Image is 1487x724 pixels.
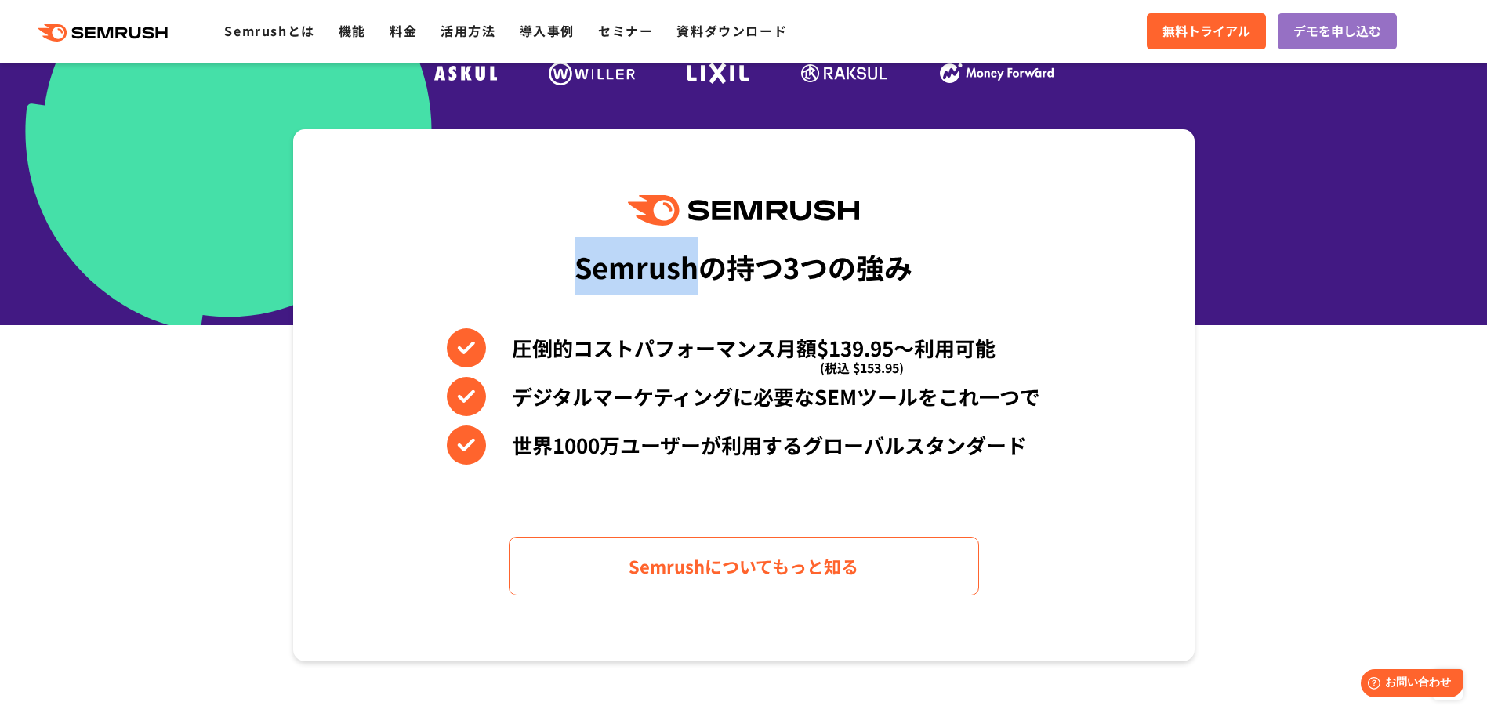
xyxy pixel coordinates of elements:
span: Semrushについてもっと知る [629,552,858,580]
a: Semrushについてもっと知る [509,537,979,595]
li: デジタルマーケティングに必要なSEMツールをこれ一つで [447,377,1040,416]
a: 機能 [339,21,366,40]
iframe: Help widget launcher [1347,663,1470,707]
a: 料金 [390,21,417,40]
a: 活用方法 [441,21,495,40]
span: デモを申し込む [1293,21,1381,42]
img: Semrush [628,195,858,226]
a: セミナー [598,21,653,40]
a: デモを申し込む [1278,13,1397,49]
a: Semrushとは [224,21,314,40]
span: (税込 $153.95) [820,348,904,387]
li: 圧倒的コストパフォーマンス月額$139.95〜利用可能 [447,328,1040,367]
a: 無料トライアル [1147,13,1266,49]
a: 導入事例 [520,21,575,40]
a: 資料ダウンロード [676,21,787,40]
li: 世界1000万ユーザーが利用するグローバルスタンダード [447,425,1040,465]
div: Semrushの持つ3つの強み [575,237,912,295]
span: 無料トライアル [1162,21,1250,42]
